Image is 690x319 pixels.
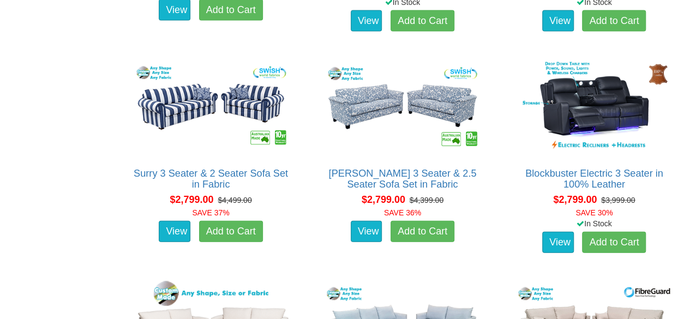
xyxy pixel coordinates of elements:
del: $4,399.00 [410,196,443,204]
span: $2,799.00 [362,194,405,205]
img: Tiffany 3 Seater & 2.5 Seater Sofa Set in Fabric [321,57,484,157]
a: View [542,10,574,32]
a: Add to Cart [391,221,454,243]
img: Surry 3 Seater & 2 Seater Sofa Set in Fabric [129,57,292,157]
img: Blockbuster Electric 3 Seater in 100% Leather [513,57,676,157]
del: $3,999.00 [601,196,635,204]
a: View [542,232,574,254]
del: $4,499.00 [218,196,251,204]
a: View [159,221,190,243]
a: [PERSON_NAME] 3 Seater & 2.5 Seater Sofa Set in Fabric [328,168,476,190]
a: Add to Cart [391,10,454,32]
font: SAVE 36% [384,208,421,217]
font: SAVE 37% [192,208,229,217]
a: Surry 3 Seater & 2 Seater Sofa Set in Fabric [134,168,288,190]
a: Blockbuster Electric 3 Seater in 100% Leather [525,168,663,190]
span: $2,799.00 [553,194,597,205]
a: View [351,221,382,243]
a: Add to Cart [582,10,646,32]
a: View [351,10,382,32]
span: $2,799.00 [170,194,213,205]
a: Add to Cart [199,221,263,243]
a: Add to Cart [582,232,646,254]
font: SAVE 30% [575,208,613,217]
div: In Stock [505,218,684,229]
